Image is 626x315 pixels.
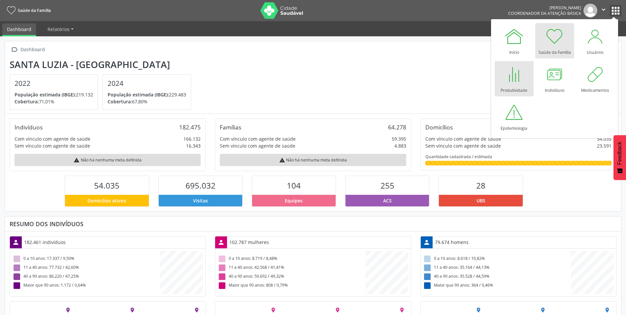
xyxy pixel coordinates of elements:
div: Sem vínculo com agente de saúde [425,142,501,149]
div: 59.395 [392,135,406,142]
i:  [600,6,607,13]
div: Com vínculo com agente de saúde [220,135,296,142]
i: person [423,239,430,246]
div: Maior que 90 anos: 364 / 0,46% [423,281,571,290]
a: Dashboard [2,23,36,36]
i: person [12,239,19,246]
div: 64.278 [388,123,406,131]
i: place [194,307,200,313]
div: Não há nenhuma meta definida [220,154,406,166]
i: place [476,307,481,313]
p: 219.132 [15,91,93,98]
i: place [129,307,135,313]
span: ACS [383,197,392,204]
span: Feedback [617,142,623,165]
div: Domicílios [425,123,453,131]
div: 102.787 mulheres [227,236,271,248]
div: 40 a 90 anos: 50.692 / 49,32% [217,272,365,281]
button:  [597,4,610,17]
div: 11 a 40 anos: 35.164 / 44,13% [423,263,571,272]
div: 0 a 10 anos: 8.618 / 10,82% [423,255,571,263]
div: [PERSON_NAME] [508,5,581,11]
div: 0 a 10 anos: 17.337 / 9,50% [12,255,160,263]
div: 166.132 [183,135,201,142]
span: 695.032 [185,180,215,191]
div: 0 a 10 anos: 8.719 / 8,48% [217,255,365,263]
div: Quantidade cadastrada / estimada [425,154,611,159]
i:  [10,45,19,54]
a: Epidemiologia [495,99,534,134]
a: Indivíduos [535,61,574,96]
i: place [540,307,546,313]
i: place [270,307,276,313]
span: 104 [287,180,301,191]
i: place [399,307,405,313]
span: 28 [476,180,485,191]
span: Saúde da Família [18,8,51,13]
div: 11 a 40 anos: 77.732 / 42,60% [12,263,160,272]
div: Dashboard [19,45,46,54]
i: person [217,239,225,246]
div: Sem vínculo com agente de saúde [15,142,90,149]
div: 79.674 homens [433,236,471,248]
div: Famílias [220,123,241,131]
h4: 2024 [108,79,186,87]
div: Indivíduos [15,123,43,131]
div: 4.883 [394,142,406,149]
a: Produtividade [495,61,534,96]
a:  Dashboard [10,45,46,54]
span: UBS [477,197,485,204]
span: Cobertura: [15,98,39,105]
i: place [604,307,610,313]
div: 182.461 indivíduos [22,236,68,248]
a: Relatórios [43,23,78,35]
img: img [583,4,597,17]
div: Não há nenhuma meta definida [15,154,201,166]
div: 16.343 [186,142,201,149]
button: Feedback - Mostrar pesquisa [613,135,626,180]
span: Cobertura: [108,98,132,105]
i: place [65,307,71,313]
div: Maior que 90 anos: 1.172 / 0,64% [12,281,160,290]
a: Saúde da Família [535,23,574,58]
div: Com vínculo com agente de saúde [15,135,90,142]
span: 54.035 [94,180,119,191]
div: 11 a 40 anos: 42.568 / 41,41% [217,263,365,272]
div: Maior que 90 anos: 808 / 0,79% [217,281,365,290]
div: Sem vínculo com agente de saúde [220,142,295,149]
span: Equipes [285,197,303,204]
a: Medicamentos [576,61,615,96]
div: 54.035 [597,135,611,142]
i: warning [74,157,80,163]
div: 40 a 90 anos: 35.528 / 44,59% [423,272,571,281]
div: 40 a 90 anos: 86.220 / 47,25% [12,272,160,281]
span: Coordenador da Atenção Básica [508,11,581,16]
a: Saúde da Família [5,5,51,16]
a: Usuários [576,23,615,58]
i: warning [279,157,285,163]
p: 229.483 [108,91,186,98]
div: Resumo dos indivíduos [10,220,616,227]
span: População estimada (IBGE): [108,91,169,98]
p: 71,01% [15,98,93,105]
i: place [335,307,341,313]
div: 23.591 [597,142,611,149]
span: Relatórios [48,26,70,32]
h4: 2022 [15,79,93,87]
div: Santa Luzia - [GEOGRAPHIC_DATA] [10,59,196,70]
span: 255 [380,180,394,191]
div: 182.475 [179,123,201,131]
div: Com vínculo com agente de saúde [425,135,501,142]
p: 67,80% [108,98,186,105]
a: Início [495,23,534,58]
button: apps [610,5,621,17]
span: Visitas [193,197,208,204]
span: Domicílios ativos [87,197,126,204]
span: População estimada (IBGE): [15,91,76,98]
